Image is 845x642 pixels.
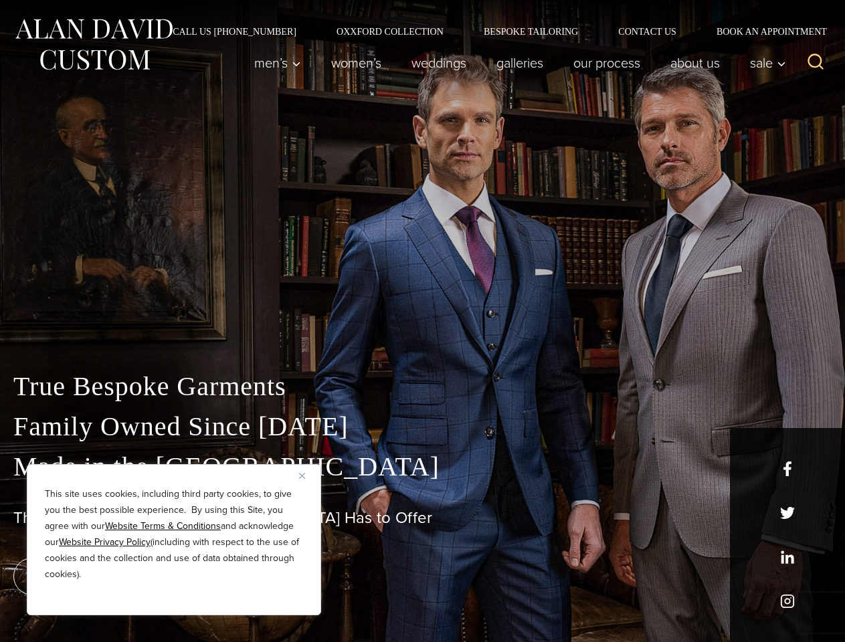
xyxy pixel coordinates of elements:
nav: Secondary Navigation [153,27,832,36]
button: Close [299,467,315,484]
span: Men’s [254,56,301,70]
a: Call Us [PHONE_NUMBER] [153,27,316,36]
a: Website Privacy Policy [59,535,151,549]
a: book an appointment [13,558,201,595]
img: Alan David Custom [13,15,174,74]
a: Contact Us [598,27,696,36]
a: Women’s [316,49,397,76]
a: Website Terms & Conditions [105,519,221,533]
h1: The Best Custom Suits [GEOGRAPHIC_DATA] Has to Offer [13,508,832,528]
a: Oxxford Collection [316,27,464,36]
a: Bespoke Tailoring [464,27,598,36]
a: Galleries [482,49,559,76]
a: Our Process [559,49,656,76]
a: weddings [397,49,482,76]
a: Book an Appointment [696,27,832,36]
img: Close [299,473,305,479]
span: Sale [750,56,786,70]
a: About Us [656,49,735,76]
p: This site uses cookies, including third party cookies, to give you the best possible experience. ... [45,486,303,582]
nav: Primary Navigation [240,49,793,76]
button: View Search Form [800,47,832,79]
p: True Bespoke Garments Family Owned Since [DATE] Made in the [GEOGRAPHIC_DATA] [13,366,832,487]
